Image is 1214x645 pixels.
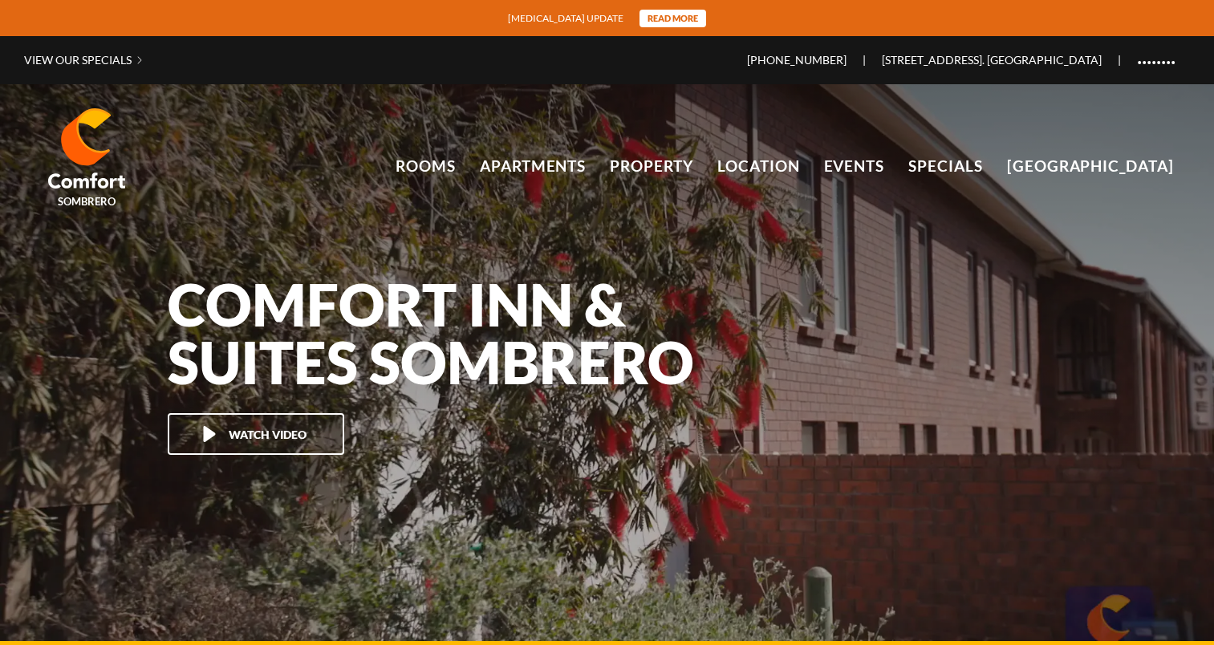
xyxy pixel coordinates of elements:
[717,154,800,178] a: Location
[229,428,307,441] span: Watch Video
[24,36,132,84] a: View our specials
[639,10,706,27] div: Read more
[508,10,623,26] span: [MEDICAL_DATA] update
[1151,40,1156,69] span: .
[1171,40,1175,69] span: .
[1147,40,1151,69] span: .
[168,275,729,391] h1: Comfort Inn & Suites Sombrero
[610,154,693,178] a: Property
[747,53,863,67] a: [PHONE_NUMBER]
[1166,40,1171,69] span: .
[1142,40,1147,69] span: .
[396,154,456,178] a: Rooms
[1007,154,1174,178] a: [GEOGRAPHIC_DATA]
[58,189,116,207] span: Sombrero
[866,53,1118,67] a: [STREET_ADDRESS]. [GEOGRAPHIC_DATA]
[1156,40,1161,69] span: .
[201,426,217,442] img: Watch Video
[48,108,125,189] img: Comfort Inn & Suites Sombrero
[747,36,1118,84] span: |
[1161,40,1166,69] span: .
[480,154,587,178] a: Apartments
[1137,40,1142,69] span: .
[824,154,885,178] a: Events
[1118,36,1190,84] div: |
[908,154,983,178] a: Specials
[168,413,344,455] button: Watch Video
